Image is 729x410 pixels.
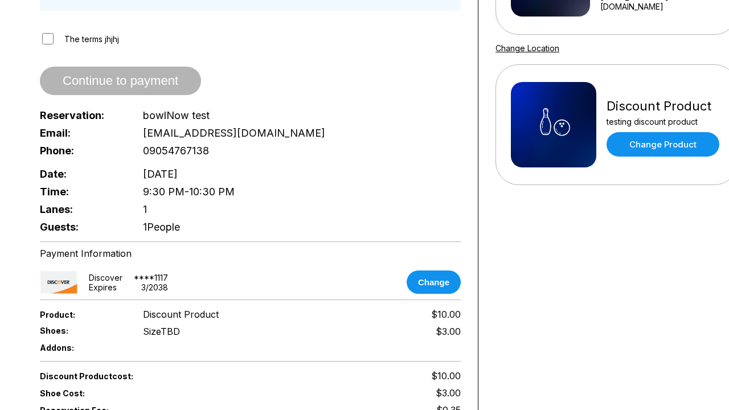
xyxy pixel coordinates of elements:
div: discover [89,273,122,282]
span: 9:30 PM - 10:30 PM [143,186,235,198]
span: Shoes: [40,326,124,335]
div: $3.00 [436,326,461,337]
div: Discount Product [607,99,719,114]
span: Phone: [40,145,124,157]
label: The terms jhjhj [64,34,119,44]
span: Discount Product [143,309,219,320]
span: 1 [143,203,147,215]
span: [EMAIL_ADDRESS][DOMAIN_NAME] [143,127,325,139]
span: Product: [40,310,124,319]
div: testing discount product [607,117,719,126]
button: Change [407,270,461,294]
span: $10.00 [431,309,461,320]
span: [DATE] [143,168,178,180]
span: Reservation: [40,109,124,121]
img: Discount Product [511,82,596,167]
div: Payment Information [40,248,461,259]
span: Time: [40,186,124,198]
div: 3 / 2038 [141,282,168,292]
span: 1 People [143,221,180,233]
span: Shoe Cost: [40,388,124,398]
span: Guests: [40,221,124,233]
span: Discount Product cost: [40,371,251,381]
span: 09054767138 [143,145,209,157]
img: card [40,270,77,294]
div: Expires [89,282,117,292]
a: Change Location [495,43,559,53]
div: Size TBD [143,326,180,337]
span: Date: [40,168,124,180]
span: $3.00 [436,387,461,399]
span: Lanes: [40,203,124,215]
span: $10.00 [431,370,461,382]
span: bowlNow test [143,109,210,121]
span: Addons: [40,343,124,352]
a: Change Product [607,132,719,157]
span: Email: [40,127,124,139]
